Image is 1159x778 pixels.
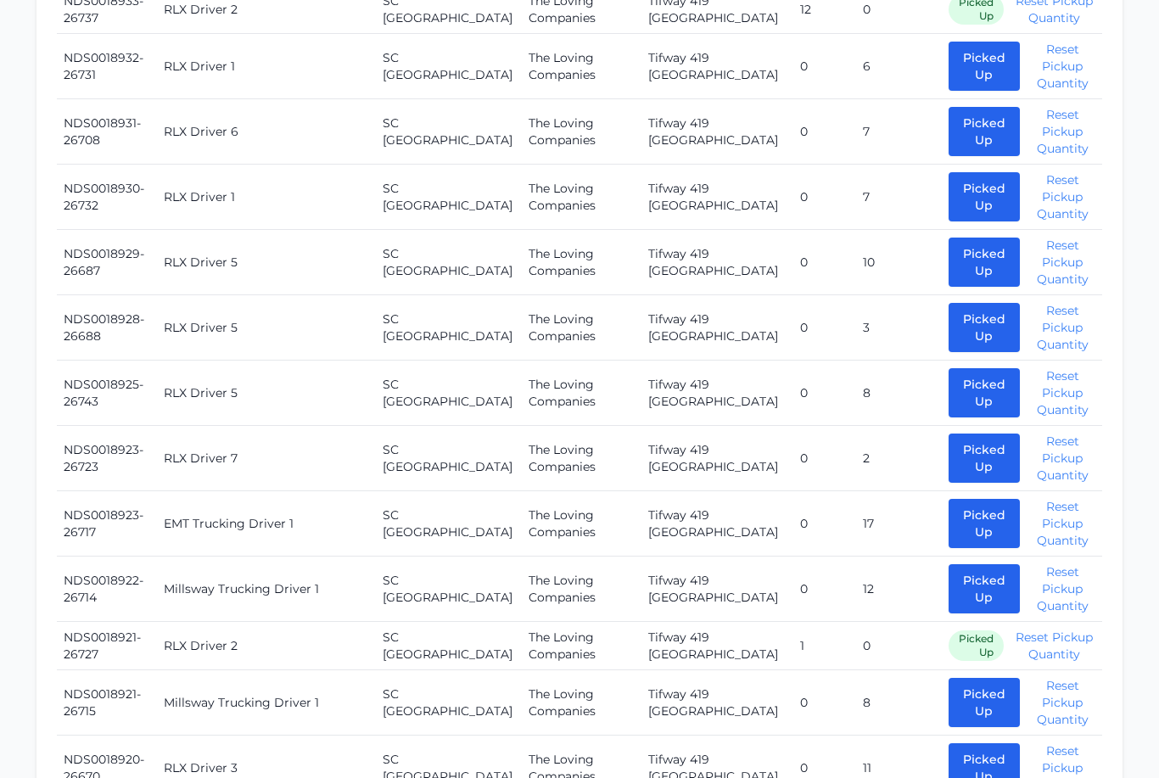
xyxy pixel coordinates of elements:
[949,499,1020,548] button: Picked Up
[376,557,522,622] td: SC [GEOGRAPHIC_DATA]
[856,99,942,165] td: 7
[856,426,942,491] td: 2
[856,34,942,99] td: 6
[793,426,855,491] td: 0
[157,622,376,670] td: RLX Driver 2
[793,670,855,736] td: 0
[949,564,1020,613] button: Picked Up
[856,491,942,557] td: 17
[57,426,157,491] td: NDS0018923-26723
[157,557,376,622] td: Millsway Trucking Driver 1
[856,361,942,426] td: 8
[57,670,157,736] td: NDS0018921-26715
[641,670,793,736] td: Tifway 419 [GEOGRAPHIC_DATA]
[641,230,793,295] td: Tifway 419 [GEOGRAPHIC_DATA]
[641,295,793,361] td: Tifway 419 [GEOGRAPHIC_DATA]
[949,42,1020,91] button: Picked Up
[641,34,793,99] td: Tifway 419 [GEOGRAPHIC_DATA]
[641,165,793,230] td: Tifway 419 [GEOGRAPHIC_DATA]
[856,230,942,295] td: 10
[1030,563,1095,614] button: Reset Pickup Quantity
[1030,237,1095,288] button: Reset Pickup Quantity
[157,361,376,426] td: RLX Driver 5
[793,622,855,670] td: 1
[856,557,942,622] td: 12
[1030,498,1095,549] button: Reset Pickup Quantity
[856,622,942,670] td: 0
[57,230,157,295] td: NDS0018929-26687
[522,622,641,670] td: The Loving Companies
[522,426,641,491] td: The Loving Companies
[1030,302,1095,353] button: Reset Pickup Quantity
[57,295,157,361] td: NDS0018928-26688
[793,34,855,99] td: 0
[157,165,376,230] td: RLX Driver 1
[376,34,522,99] td: SC [GEOGRAPHIC_DATA]
[1030,367,1095,418] button: Reset Pickup Quantity
[793,557,855,622] td: 0
[376,99,522,165] td: SC [GEOGRAPHIC_DATA]
[793,491,855,557] td: 0
[641,99,793,165] td: Tifway 419 [GEOGRAPHIC_DATA]
[376,622,522,670] td: SC [GEOGRAPHIC_DATA]
[522,230,641,295] td: The Loving Companies
[793,295,855,361] td: 0
[1030,677,1095,728] button: Reset Pickup Quantity
[157,670,376,736] td: Millsway Trucking Driver 1
[376,230,522,295] td: SC [GEOGRAPHIC_DATA]
[522,361,641,426] td: The Loving Companies
[57,491,157,557] td: NDS0018923-26717
[57,34,157,99] td: NDS0018932-26731
[641,557,793,622] td: Tifway 419 [GEOGRAPHIC_DATA]
[522,165,641,230] td: The Loving Companies
[57,622,157,670] td: NDS0018921-26727
[157,230,376,295] td: RLX Driver 5
[1014,629,1095,663] button: Reset Pickup Quantity
[856,295,942,361] td: 3
[641,361,793,426] td: Tifway 419 [GEOGRAPHIC_DATA]
[641,622,793,670] td: Tifway 419 [GEOGRAPHIC_DATA]
[522,99,641,165] td: The Loving Companies
[641,426,793,491] td: Tifway 419 [GEOGRAPHIC_DATA]
[1030,41,1095,92] button: Reset Pickup Quantity
[641,491,793,557] td: Tifway 419 [GEOGRAPHIC_DATA]
[57,99,157,165] td: NDS0018931-26708
[522,34,641,99] td: The Loving Companies
[57,361,157,426] td: NDS0018925-26743
[157,99,376,165] td: RLX Driver 6
[376,670,522,736] td: SC [GEOGRAPHIC_DATA]
[1030,171,1095,222] button: Reset Pickup Quantity
[856,670,942,736] td: 8
[376,295,522,361] td: SC [GEOGRAPHIC_DATA]
[793,99,855,165] td: 0
[949,107,1020,156] button: Picked Up
[376,165,522,230] td: SC [GEOGRAPHIC_DATA]
[157,34,376,99] td: RLX Driver 1
[522,491,641,557] td: The Loving Companies
[522,557,641,622] td: The Loving Companies
[856,165,942,230] td: 7
[376,361,522,426] td: SC [GEOGRAPHIC_DATA]
[157,295,376,361] td: RLX Driver 5
[949,678,1020,727] button: Picked Up
[1030,433,1095,484] button: Reset Pickup Quantity
[949,434,1020,483] button: Picked Up
[949,630,1004,661] span: Picked Up
[949,368,1020,417] button: Picked Up
[522,670,641,736] td: The Loving Companies
[949,238,1020,287] button: Picked Up
[157,491,376,557] td: EMT Trucking Driver 1
[157,426,376,491] td: RLX Driver 7
[949,172,1020,221] button: Picked Up
[949,303,1020,352] button: Picked Up
[793,361,855,426] td: 0
[57,165,157,230] td: NDS0018930-26732
[1030,106,1095,157] button: Reset Pickup Quantity
[376,426,522,491] td: SC [GEOGRAPHIC_DATA]
[57,557,157,622] td: NDS0018922-26714
[793,230,855,295] td: 0
[376,491,522,557] td: SC [GEOGRAPHIC_DATA]
[793,165,855,230] td: 0
[522,295,641,361] td: The Loving Companies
